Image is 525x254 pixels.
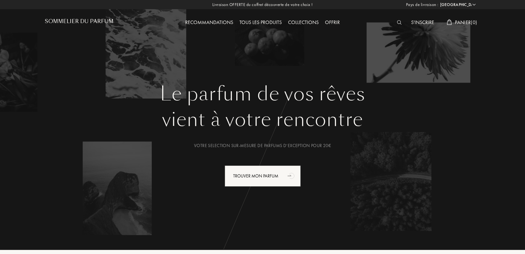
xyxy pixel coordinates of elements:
a: Offrir [322,19,343,26]
div: S'inscrire [408,19,437,27]
a: S'inscrire [408,19,437,26]
div: Offrir [322,19,343,27]
img: search_icn_white.svg [397,20,402,25]
h1: Le parfum de vos rêves [50,83,475,105]
span: Panier ( 0 ) [455,19,477,26]
div: animation [285,169,298,182]
a: Trouver mon parfumanimation [220,165,305,187]
div: Trouver mon parfum [225,165,301,187]
div: Tous les produits [236,19,285,27]
h1: Sommelier du Parfum [45,18,114,24]
a: Sommelier du Parfum [45,18,114,27]
a: Recommandations [182,19,236,26]
img: cart_white.svg [447,19,452,25]
div: Collections [285,19,322,27]
div: vient à votre rencontre [50,105,475,134]
a: Tous les produits [236,19,285,26]
div: Recommandations [182,19,236,27]
div: Votre selection sur-mesure de parfums d’exception pour 20€ [50,142,475,149]
a: Collections [285,19,322,26]
img: arrow_w.png [472,2,476,7]
span: Pays de livraison : [406,2,439,8]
